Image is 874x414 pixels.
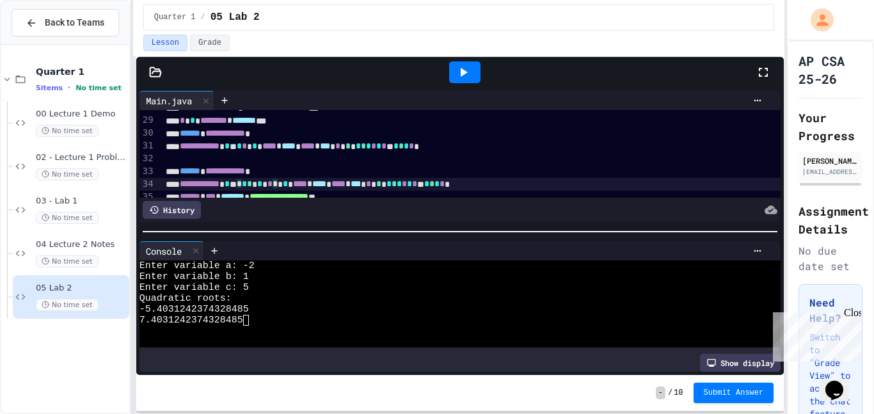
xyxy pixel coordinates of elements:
span: 05 Lab 2 [36,283,127,294]
span: / [668,388,672,398]
div: 33 [139,165,155,178]
span: No time set [36,212,99,224]
span: 05 Lab 2 [211,10,260,25]
span: / [201,12,205,22]
button: Submit Answer [694,383,774,403]
div: Console [139,244,188,258]
iframe: chat widget [820,363,861,401]
span: 10 [674,388,683,398]
button: Back to Teams [12,9,119,36]
div: Main.java [139,91,214,110]
span: Enter variable c: 5 [139,282,249,293]
span: Quadratic roots: [139,293,232,304]
div: 29 [139,114,155,127]
div: 32 [139,152,155,165]
span: 5 items [36,84,63,92]
span: -5.4031242374328485 [139,304,249,315]
div: [PERSON_NAME] [PERSON_NAME] [802,155,859,166]
span: No time set [75,84,122,92]
span: No time set [36,299,99,311]
span: Quarter 1 [154,12,196,22]
span: 7.4031242374328485 [139,315,243,326]
div: Console [139,241,204,260]
span: Enter variable a: -2 [139,260,255,271]
button: Grade [190,35,230,51]
span: Back to Teams [45,16,104,29]
span: 04 Lecture 2 Notes [36,239,127,250]
span: • [68,83,70,93]
div: 31 [139,139,155,152]
span: 02 - Lecture 1 Problem 2 [36,152,127,163]
span: - [656,386,665,399]
div: 30 [139,127,155,139]
h2: Assignment Details [799,202,862,238]
span: Quarter 1 [36,66,127,77]
h1: AP CSA 25-26 [799,52,862,88]
span: No time set [36,255,99,267]
div: Chat with us now!Close [5,5,88,81]
span: No time set [36,125,99,137]
div: My Account [797,5,837,35]
button: Lesson [143,35,187,51]
div: History [143,201,201,219]
span: 00 Lecture 1 Demo [36,109,127,120]
iframe: chat widget [768,307,861,362]
div: Main.java [139,94,198,107]
div: 35 [139,191,155,203]
span: 03 - Lab 1 [36,196,127,207]
div: No due date set [799,243,862,274]
span: No time set [36,168,99,180]
h3: Need Help? [809,295,852,326]
h2: Your Progress [799,109,862,145]
span: Submit Answer [704,388,764,398]
div: [EMAIL_ADDRESS][PERSON_NAME][DOMAIN_NAME] [802,167,859,177]
div: Show display [700,354,781,372]
div: 34 [139,178,155,191]
span: Enter variable b: 1 [139,271,249,282]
